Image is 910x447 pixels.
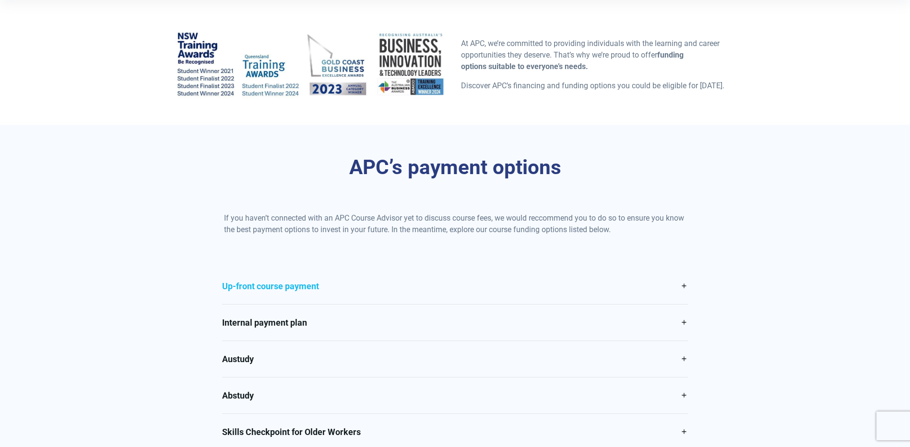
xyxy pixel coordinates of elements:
span: funding options [461,50,684,71]
div: If you haven’t connected with an APC Course Advisor yet to discuss course fees, we would reccomme... [222,211,688,237]
a: Internal payment plan [222,305,688,341]
span: Discover APC’s financing and funding options you could be eligible for [DATE]. [461,81,724,90]
span: At APC, we’re committed to providing individuals with the learning and career opportunities they ... [461,39,720,59]
a: Abstudy [222,377,688,413]
h3: APC’s payment options [175,155,736,180]
a: Up-front course payment [222,268,688,304]
span: suitable to everyone’s needs. [488,62,588,71]
a: Austudy [222,341,688,377]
